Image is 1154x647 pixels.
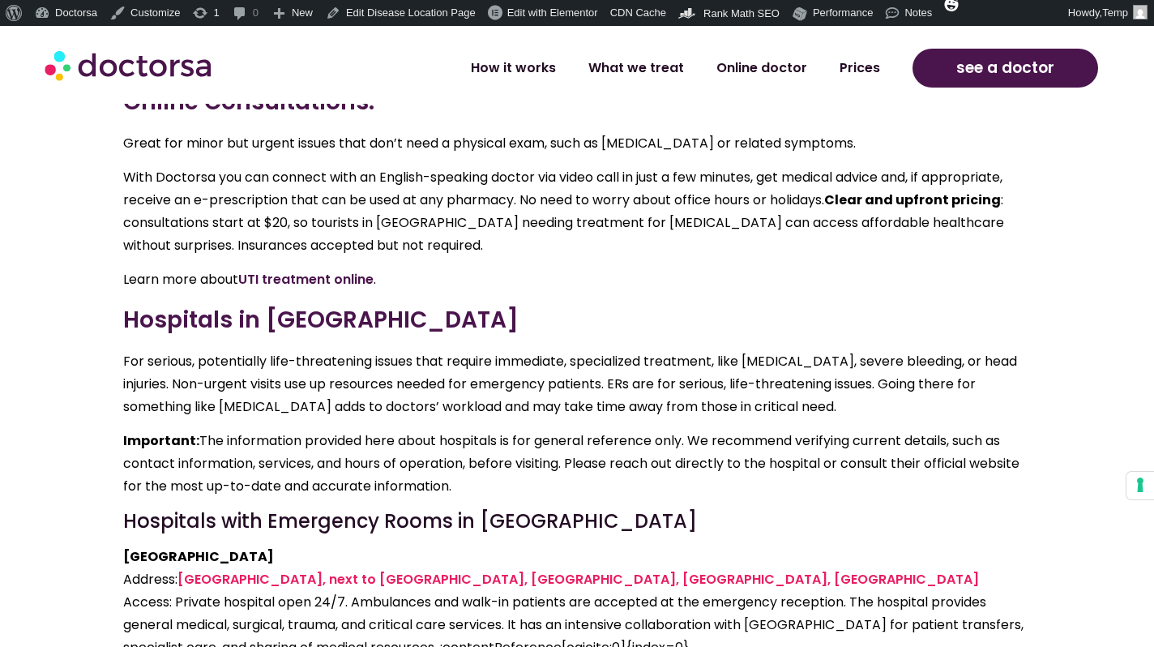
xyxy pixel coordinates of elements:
[123,431,199,450] strong: Important:
[238,270,374,289] a: UTI treatment online
[956,55,1054,81] span: see a doctor
[374,270,376,289] span: .
[123,191,1004,255] span: o need to worry about office hours or holidays. : consultations start at $20, so tourists in [GEO...
[913,49,1098,88] a: see a doctor
[1126,472,1154,499] button: Your consent preferences for tracking technologies
[123,132,1031,155] p: Great for minor but urgent issues that don’t need a physical exam, such as [MEDICAL_DATA] or rela...
[306,49,896,87] nav: Menu
[703,7,780,19] span: Rank Math SEO
[572,49,700,87] a: What we treat
[123,166,1031,257] p: With Doctorsa you can connect with an English-speaking doctor via video call in just a few minute...
[507,6,598,19] span: Edit with Elementor
[123,303,1031,337] h3: Hospitals in [GEOGRAPHIC_DATA]
[123,510,1031,533] h4: Hospitals with Emergency Rooms in [GEOGRAPHIC_DATA]
[123,350,1031,418] p: For serious, potentially life-threatening issues that require immediate, specialized treatment, l...
[177,570,979,589] a: [GEOGRAPHIC_DATA], next to [GEOGRAPHIC_DATA], [GEOGRAPHIC_DATA], [GEOGRAPHIC_DATA], [GEOGRAPHIC_D...
[123,430,1031,498] p: The information provided here about hospitals is for general reference only. We recommend verifyi...
[123,270,238,289] span: Learn more about
[700,49,823,87] a: Online doctor
[1102,6,1128,19] span: Temp
[123,547,274,566] strong: [GEOGRAPHIC_DATA]
[823,49,896,87] a: Prices
[824,191,1001,209] strong: Clear and upfront pricing
[455,49,572,87] a: How it works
